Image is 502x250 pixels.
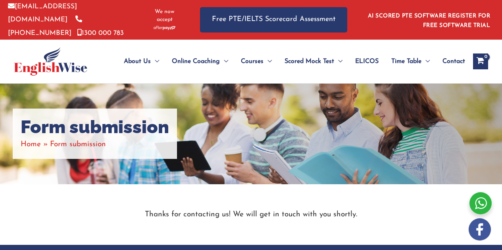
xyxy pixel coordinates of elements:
[200,7,347,32] a: Free PTE/IELTS Scorecard Assessment
[436,48,465,75] a: Contact
[124,48,151,75] span: About Us
[105,48,465,75] nav: Site Navigation: Main Menu
[363,7,494,32] aside: Header Widget 1
[149,8,180,24] span: We now accept
[285,48,334,75] span: Scored Mock Test
[117,48,165,75] a: About UsMenu Toggle
[349,48,385,75] a: ELICOS
[154,26,175,30] img: Afterpay-Logo
[14,47,87,76] img: cropped-ew-logo
[368,13,490,29] a: AI SCORED PTE SOFTWARE REGISTER FOR FREE SOFTWARE TRIAL
[21,138,169,151] nav: Breadcrumbs
[469,218,491,240] img: white-facebook.png
[235,48,278,75] a: CoursesMenu Toggle
[220,48,228,75] span: Menu Toggle
[391,48,421,75] span: Time Table
[172,48,220,75] span: Online Coaching
[77,30,124,36] a: 1300 000 783
[264,48,272,75] span: Menu Toggle
[8,3,77,23] a: [EMAIL_ADDRESS][DOMAIN_NAME]
[21,116,169,138] h1: Form submission
[442,48,465,75] span: Contact
[278,48,349,75] a: Scored Mock TestMenu Toggle
[473,53,488,69] a: View Shopping Cart, empty
[421,48,430,75] span: Menu Toggle
[165,48,235,75] a: Online CoachingMenu Toggle
[334,48,342,75] span: Menu Toggle
[13,208,489,221] p: Thanks for contacting us! We will get in touch with you shortly.
[355,48,379,75] span: ELICOS
[50,141,106,148] span: Form submission
[241,48,264,75] span: Courses
[151,48,159,75] span: Menu Toggle
[21,141,41,148] a: Home
[385,48,436,75] a: Time TableMenu Toggle
[8,16,82,36] a: [PHONE_NUMBER]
